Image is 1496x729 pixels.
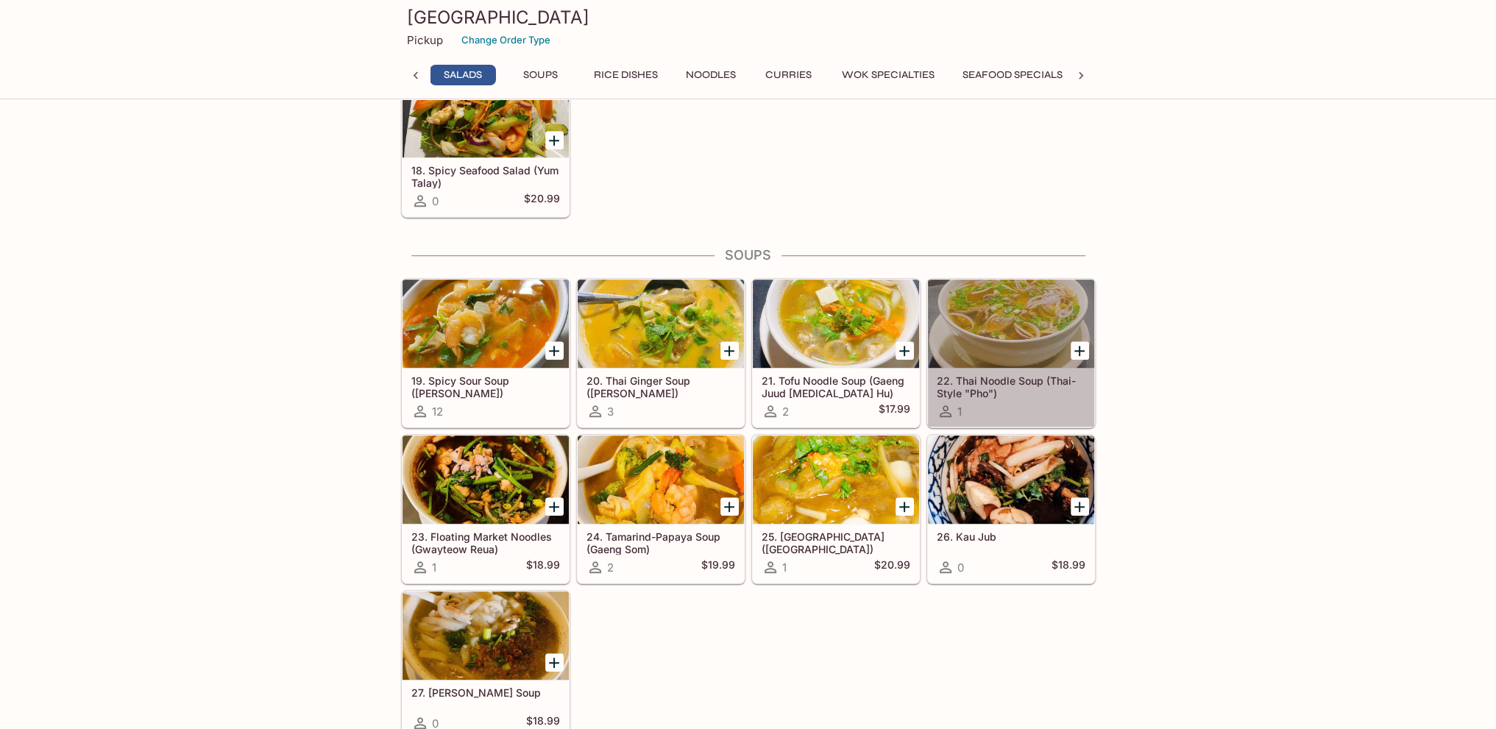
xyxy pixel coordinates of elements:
[545,131,564,149] button: Add 18. Spicy Seafood Salad (Yum Talay)
[928,435,1094,524] div: 26. Kau Jub
[586,65,666,85] button: Rice Dishes
[927,435,1095,583] a: 26. Kau Jub0$18.99
[753,280,919,368] div: 21. Tofu Noodle Soup (Gaeng Juud Tao Hu)
[957,561,964,575] span: 0
[1071,497,1089,516] button: Add 26. Kau Jub
[401,247,1096,263] h4: Soups
[752,279,920,427] a: 21. Tofu Noodle Soup (Gaeng Juud [MEDICAL_DATA] Hu)2$17.99
[782,561,787,575] span: 1
[879,402,910,420] h5: $17.99
[937,530,1085,543] h5: 26. Kau Jub
[403,69,569,157] div: 18. Spicy Seafood Salad (Yum Talay)
[720,341,739,360] button: Add 20. Thai Ginger Soup (Tom Kha)
[407,33,443,47] p: Pickup
[1052,558,1085,576] h5: $18.99
[508,65,574,85] button: Soups
[753,435,919,524] div: 25. Yaowarat Soup (Krapaw Pla)
[874,558,910,576] h5: $20.99
[1071,341,1089,360] button: Add 22. Thai Noodle Soup (Thai-Style "Pho")
[403,280,569,368] div: 19. Spicy Sour Soup (Tom Yum)
[896,497,914,516] button: Add 25. Yaowarat Soup (Krapaw Pla)
[577,279,745,427] a: 20. Thai Ginger Soup ([PERSON_NAME])3
[957,405,962,419] span: 1
[678,65,744,85] button: Noodles
[782,405,789,419] span: 2
[896,341,914,360] button: Add 21. Tofu Noodle Soup (Gaeng Juud Tao Hu)
[407,6,1090,29] h3: [GEOGRAPHIC_DATA]
[545,497,564,516] button: Add 23. Floating Market Noodles (Gwayteow Reua)
[430,65,496,85] button: Salads
[607,561,614,575] span: 2
[928,280,1094,368] div: 22. Thai Noodle Soup (Thai-Style "Pho")
[720,497,739,516] button: Add 24. Tamarind-Papaya Soup (Gaeng Som)
[403,435,569,524] div: 23. Floating Market Noodles (Gwayteow Reua)
[578,435,744,524] div: 24. Tamarind-Papaya Soup (Gaeng Som)
[701,558,735,576] h5: $19.99
[927,279,1095,427] a: 22. Thai Noodle Soup (Thai-Style "Pho")1
[937,374,1085,399] h5: 22. Thai Noodle Soup (Thai-Style "Pho")
[455,29,557,51] button: Change Order Type
[411,530,560,555] h5: 23. Floating Market Noodles (Gwayteow Reua)
[402,279,570,427] a: 19. Spicy Sour Soup ([PERSON_NAME])12
[403,591,569,680] div: 27. Laotian Udon Soup
[752,435,920,583] a: 25. [GEOGRAPHIC_DATA] ([GEOGRAPHIC_DATA])1$20.99
[411,164,560,188] h5: 18. Spicy Seafood Salad (Yum Talay)
[545,341,564,360] button: Add 19. Spicy Sour Soup (Tom Yum)
[432,194,439,208] span: 0
[756,65,822,85] button: Curries
[762,374,910,399] h5: 21. Tofu Noodle Soup (Gaeng Juud [MEDICAL_DATA] Hu)
[411,686,560,699] h5: 27. [PERSON_NAME] Soup
[524,192,560,210] h5: $20.99
[586,530,735,555] h5: 24. Tamarind-Papaya Soup (Gaeng Som)
[526,558,560,576] h5: $18.99
[432,561,436,575] span: 1
[954,65,1071,85] button: Seafood Specials
[834,65,943,85] button: Wok Specialties
[545,653,564,672] button: Add 27. Laotian Udon Soup
[411,374,560,399] h5: 19. Spicy Sour Soup ([PERSON_NAME])
[578,280,744,368] div: 20. Thai Ginger Soup (Tom Kha)
[577,435,745,583] a: 24. Tamarind-Papaya Soup (Gaeng Som)2$19.99
[607,405,614,419] span: 3
[432,405,443,419] span: 12
[402,68,570,217] a: 18. Spicy Seafood Salad (Yum Talay)0$20.99
[586,374,735,399] h5: 20. Thai Ginger Soup ([PERSON_NAME])
[762,530,910,555] h5: 25. [GEOGRAPHIC_DATA] ([GEOGRAPHIC_DATA])
[402,435,570,583] a: 23. Floating Market Noodles (Gwayteow Reua)1$18.99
